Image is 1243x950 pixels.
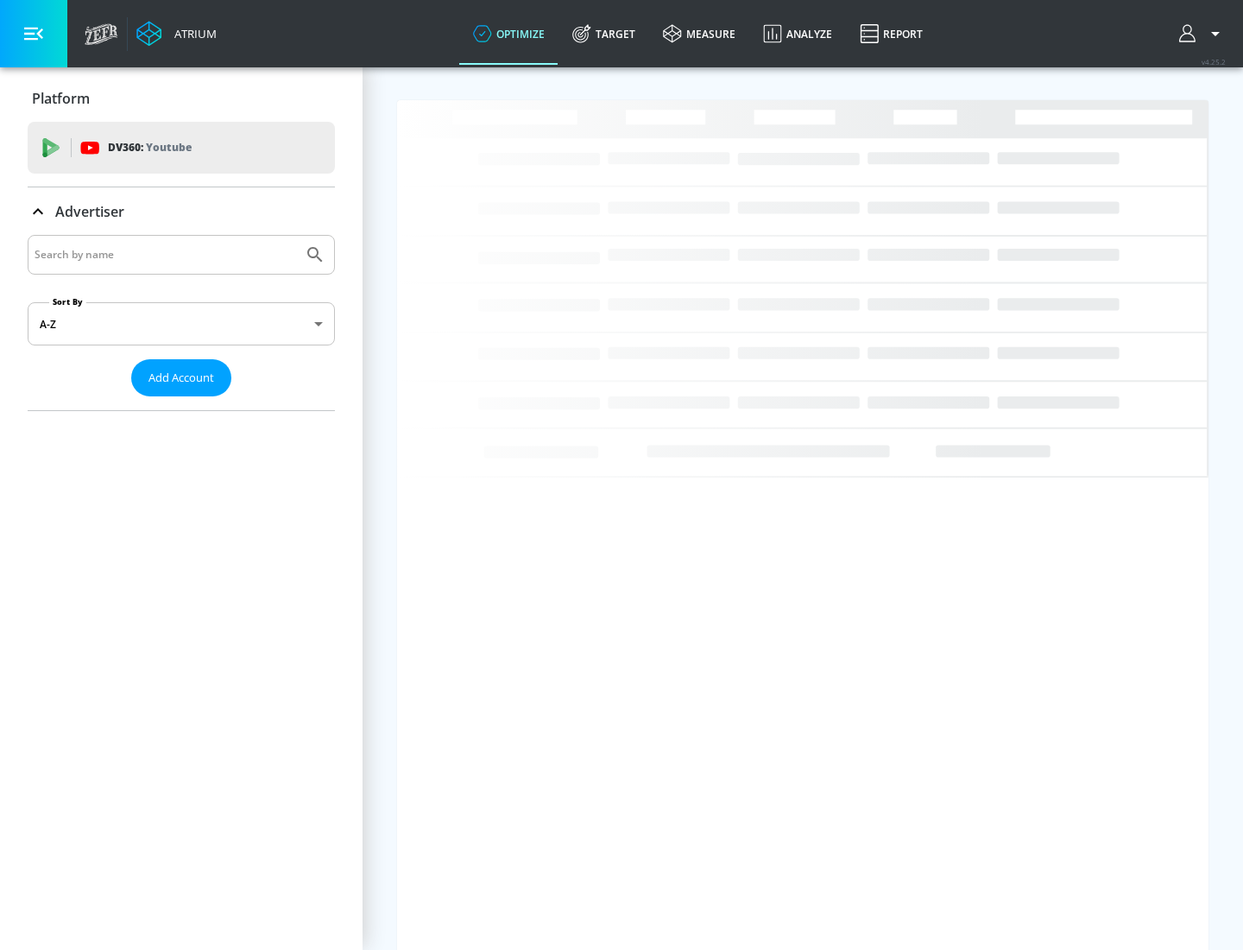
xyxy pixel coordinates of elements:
[28,235,335,410] div: Advertiser
[35,244,296,266] input: Search by name
[49,296,86,307] label: Sort By
[1202,57,1226,66] span: v 4.25.2
[136,21,217,47] a: Atrium
[558,3,649,65] a: Target
[108,138,192,157] p: DV360:
[146,138,192,156] p: Youtube
[749,3,846,65] a: Analyze
[28,302,335,345] div: A-Z
[55,202,124,221] p: Advertiser
[459,3,558,65] a: optimize
[131,359,231,396] button: Add Account
[167,26,217,41] div: Atrium
[28,122,335,174] div: DV360: Youtube
[649,3,749,65] a: measure
[28,396,335,410] nav: list of Advertiser
[32,89,90,108] p: Platform
[28,74,335,123] div: Platform
[846,3,937,65] a: Report
[148,368,214,388] span: Add Account
[28,187,335,236] div: Advertiser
